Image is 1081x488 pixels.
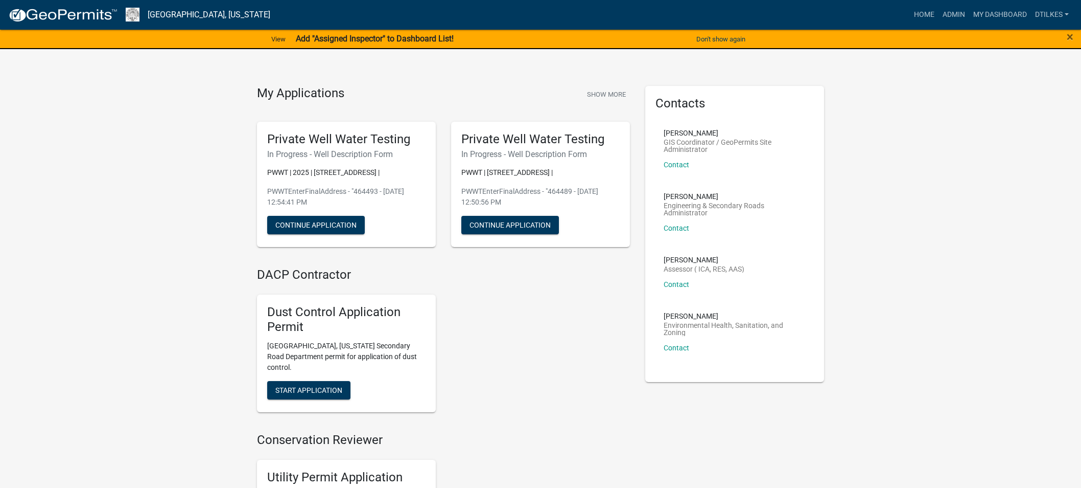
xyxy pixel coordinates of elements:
[267,305,426,335] h5: Dust Control Application Permit
[910,5,938,25] a: Home
[1031,5,1073,25] a: dtilkes
[664,224,689,232] a: Contact
[275,386,342,394] span: Start Application
[664,313,806,320] p: [PERSON_NAME]
[267,470,426,485] h5: Utility Permit Application
[969,5,1031,25] a: My Dashboard
[583,86,630,103] button: Show More
[257,86,344,101] h4: My Applications
[267,31,290,48] a: View
[664,193,806,200] p: [PERSON_NAME]
[692,31,749,48] button: Don't show again
[664,280,689,289] a: Contact
[1067,31,1073,43] button: Close
[267,186,426,208] p: PWWTEnterFinalAddress - "464493 - [DATE] 12:54:41 PM
[461,167,620,178] p: PWWT | [STREET_ADDRESS] |
[461,216,559,234] button: Continue Application
[267,132,426,147] h5: Private Well Water Testing
[257,433,630,448] h4: Conservation Reviewer
[664,139,806,153] p: GIS Coordinator / GeoPermits Site Administrator
[1067,30,1073,44] span: ×
[664,256,744,263] p: [PERSON_NAME]
[664,161,689,169] a: Contact
[664,344,689,352] a: Contact
[126,8,139,21] img: Franklin County, Iowa
[267,149,426,159] h6: In Progress - Well Description Form
[664,322,806,336] p: Environmental Health, Sanitation, and Zoning
[148,6,270,24] a: [GEOGRAPHIC_DATA], [US_STATE]
[257,268,630,282] h4: DACP Contractor
[296,34,454,43] strong: Add "Assigned Inspector" to Dashboard List!
[267,216,365,234] button: Continue Application
[664,202,806,216] p: Engineering & Secondary Roads Administrator
[664,265,744,273] p: Assessor ( ICA, RES, AAS)
[461,149,620,159] h6: In Progress - Well Description Form
[938,5,969,25] a: Admin
[267,167,426,178] p: PWWT | 2025 | [STREET_ADDRESS] |
[461,132,620,147] h5: Private Well Water Testing
[461,186,620,208] p: PWWTEnterFinalAddress - "464489 - [DATE] 12:50:56 PM
[267,341,426,373] p: [GEOGRAPHIC_DATA], [US_STATE] Secondary Road Department permit for application of dust control.
[267,381,350,400] button: Start Application
[655,96,814,111] h5: Contacts
[664,129,806,137] p: [PERSON_NAME]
